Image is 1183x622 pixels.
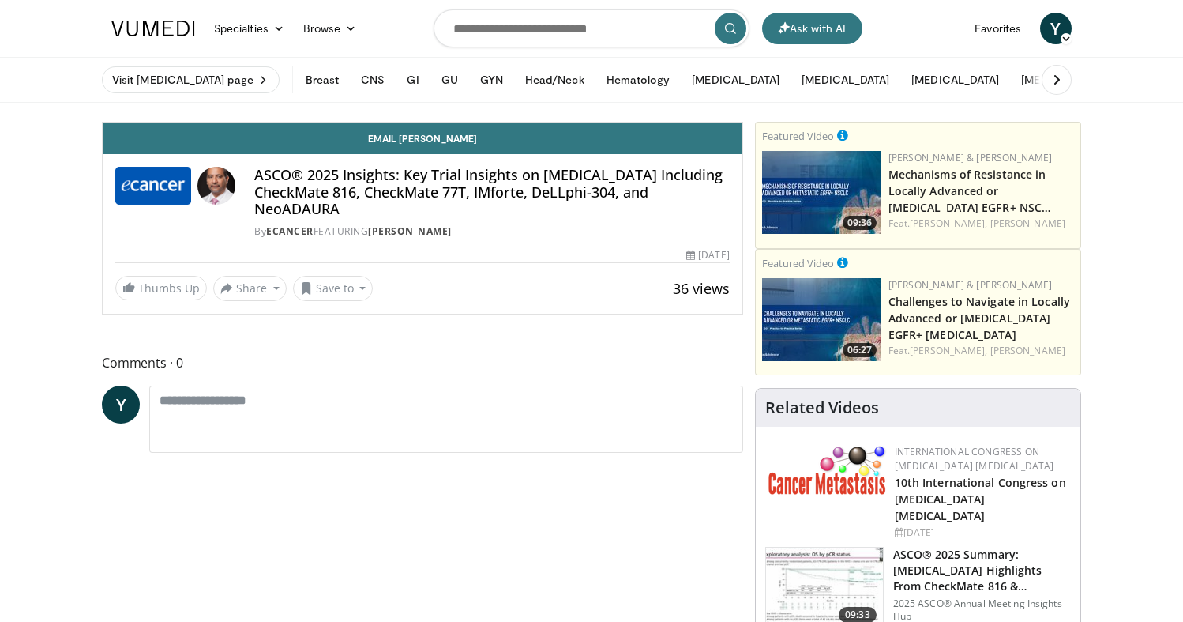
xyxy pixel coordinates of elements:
[682,64,789,96] button: [MEDICAL_DATA]
[368,224,452,238] a: [PERSON_NAME]
[351,64,394,96] button: CNS
[102,386,140,424] a: Y
[296,64,348,96] button: Breast
[965,13,1031,44] a: Favorites
[902,64,1008,96] button: [MEDICAL_DATA]
[893,547,1071,594] h3: ASCO® 2025 Summary: [MEDICAL_DATA] Highlights From CheckMate 816 & NeoADAURA …
[762,256,834,270] small: Featured Video
[597,64,680,96] button: Hematology
[888,151,1053,164] a: [PERSON_NAME] & [PERSON_NAME]
[762,13,862,44] button: Ask with AI
[765,398,879,417] h4: Related Videos
[266,224,314,238] a: ecancer
[115,167,191,205] img: ecancer
[213,276,287,301] button: Share
[843,343,877,357] span: 06:27
[102,352,743,373] span: Comments 0
[843,216,877,230] span: 09:36
[111,21,195,36] img: VuMedi Logo
[888,278,1053,292] a: [PERSON_NAME] & [PERSON_NAME]
[397,64,428,96] button: GI
[888,167,1052,215] a: Mechanisms of Resistance in Locally Advanced or [MEDICAL_DATA] EGFR+ NSC…
[762,151,881,234] a: 09:36
[293,276,374,301] button: Save to
[1040,13,1072,44] a: Y
[254,224,730,239] div: By FEATURING
[990,344,1065,357] a: [PERSON_NAME]
[895,475,1066,523] a: 10th International Congress on [MEDICAL_DATA] [MEDICAL_DATA]
[895,445,1054,473] a: International Congress on [MEDICAL_DATA] [MEDICAL_DATA]
[762,278,881,361] a: 06:27
[432,64,468,96] button: GU
[910,217,987,230] a: [PERSON_NAME],
[792,64,899,96] button: [MEDICAL_DATA]
[762,151,881,234] img: 84252362-9178-4a34-866d-0e9c845de9ea.jpeg.150x105_q85_crop-smart_upscale.jpg
[762,278,881,361] img: 7845151f-d172-4318-bbcf-4ab447089643.jpeg.150x105_q85_crop-smart_upscale.jpg
[686,248,729,262] div: [DATE]
[102,66,280,93] a: Visit [MEDICAL_DATA] page
[888,294,1070,342] a: Challenges to Navigate in Locally Advanced or [MEDICAL_DATA] EGFR+ [MEDICAL_DATA]
[205,13,294,44] a: Specialties
[434,9,749,47] input: Search topics, interventions
[762,129,834,143] small: Featured Video
[516,64,594,96] button: Head/Neck
[990,217,1065,230] a: [PERSON_NAME]
[1012,64,1118,96] button: [MEDICAL_DATA]
[888,217,1074,231] div: Feat.
[673,279,730,298] span: 36 views
[254,167,730,218] h4: ASCO® 2025 Insights: Key Trial Insights on [MEDICAL_DATA] Including CheckMate 816, CheckMate 77T,...
[910,344,987,357] a: [PERSON_NAME],
[294,13,366,44] a: Browse
[768,445,887,495] img: 6ff8bc22-9509-4454-a4f8-ac79dd3b8976.png.150x105_q85_autocrop_double_scale_upscale_version-0.2.png
[471,64,513,96] button: GYN
[115,276,207,300] a: Thumbs Up
[103,123,742,154] a: Email [PERSON_NAME]
[895,526,1068,540] div: [DATE]
[888,344,1074,358] div: Feat.
[197,167,235,205] img: Avatar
